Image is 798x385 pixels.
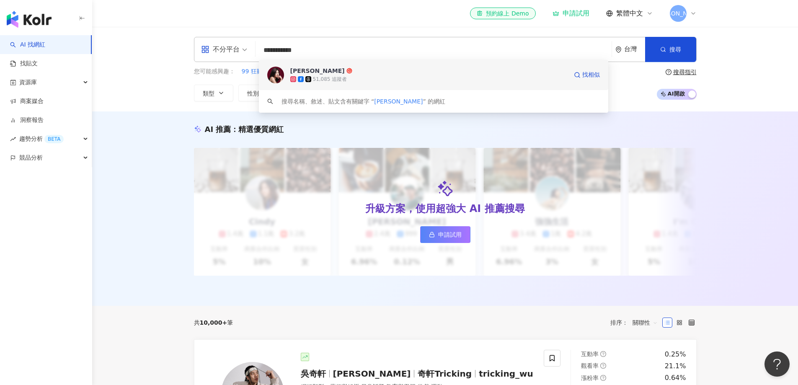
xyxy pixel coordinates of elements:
[333,369,411,379] span: [PERSON_NAME]
[582,71,600,79] span: 找相似
[200,319,227,326] span: 10,000+
[600,351,606,357] span: question-circle
[194,319,233,326] div: 共 筆
[600,363,606,369] span: question-circle
[10,97,44,106] a: 商案媒合
[201,43,240,56] div: 不分平台
[624,46,645,53] div: 台灣
[19,129,64,148] span: 趨勢分析
[553,9,589,18] a: 申請試用
[10,136,16,142] span: rise
[242,67,280,76] span: 99 狂歡購物節
[665,350,686,359] div: 0.25%
[574,67,600,83] a: 找相似
[581,375,599,381] span: 漲粉率
[301,369,326,379] span: 吳奇軒
[203,90,214,97] span: 類型
[673,69,697,75] div: 搜尋指引
[290,67,345,75] div: [PERSON_NAME]
[238,125,284,134] span: 精選優質網紅
[374,98,423,105] span: [PERSON_NAME]
[194,85,233,101] button: 類型
[665,373,686,382] div: 0.64%
[10,41,45,49] a: searchAI 找網紅
[666,69,671,75] span: question-circle
[610,316,662,329] div: 排序：
[247,90,259,97] span: 性別
[267,98,273,104] span: search
[10,116,44,124] a: 洞察報告
[581,351,599,357] span: 互動率
[7,11,52,28] img: logo
[645,37,696,62] button: 搜尋
[241,67,281,76] button: 99 狂歡購物節
[479,369,533,379] span: tricking_wu
[438,231,462,238] span: 申請試用
[238,85,278,101] button: 性別
[194,67,235,76] span: 您可能感興趣：
[420,226,470,243] a: 申請試用
[10,59,38,68] a: 找貼文
[313,76,347,83] div: 51,085 追蹤者
[281,97,446,106] div: 搜尋名稱、敘述、貼文含有關鍵字 “ ” 的網紅
[267,67,284,83] img: KOL Avatar
[418,369,472,379] span: 奇軒Tricking
[19,148,43,167] span: 競品分析
[205,124,284,134] div: AI 推薦 ：
[19,73,37,92] span: 資源庫
[665,362,686,371] div: 21.1%
[764,351,790,377] iframe: Help Scout Beacon - Open
[669,46,681,53] span: 搜尋
[365,202,524,216] div: 升級方案，使用超強大 AI 推薦搜尋
[633,316,658,329] span: 關聯性
[653,9,702,18] span: [PERSON_NAME]
[477,9,529,18] div: 預約線上 Demo
[581,362,599,369] span: 觀看率
[44,135,64,143] div: BETA
[600,375,606,381] span: question-circle
[470,8,535,19] a: 預約線上 Demo
[615,47,622,53] span: environment
[616,9,643,18] span: 繁體中文
[201,45,209,54] span: appstore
